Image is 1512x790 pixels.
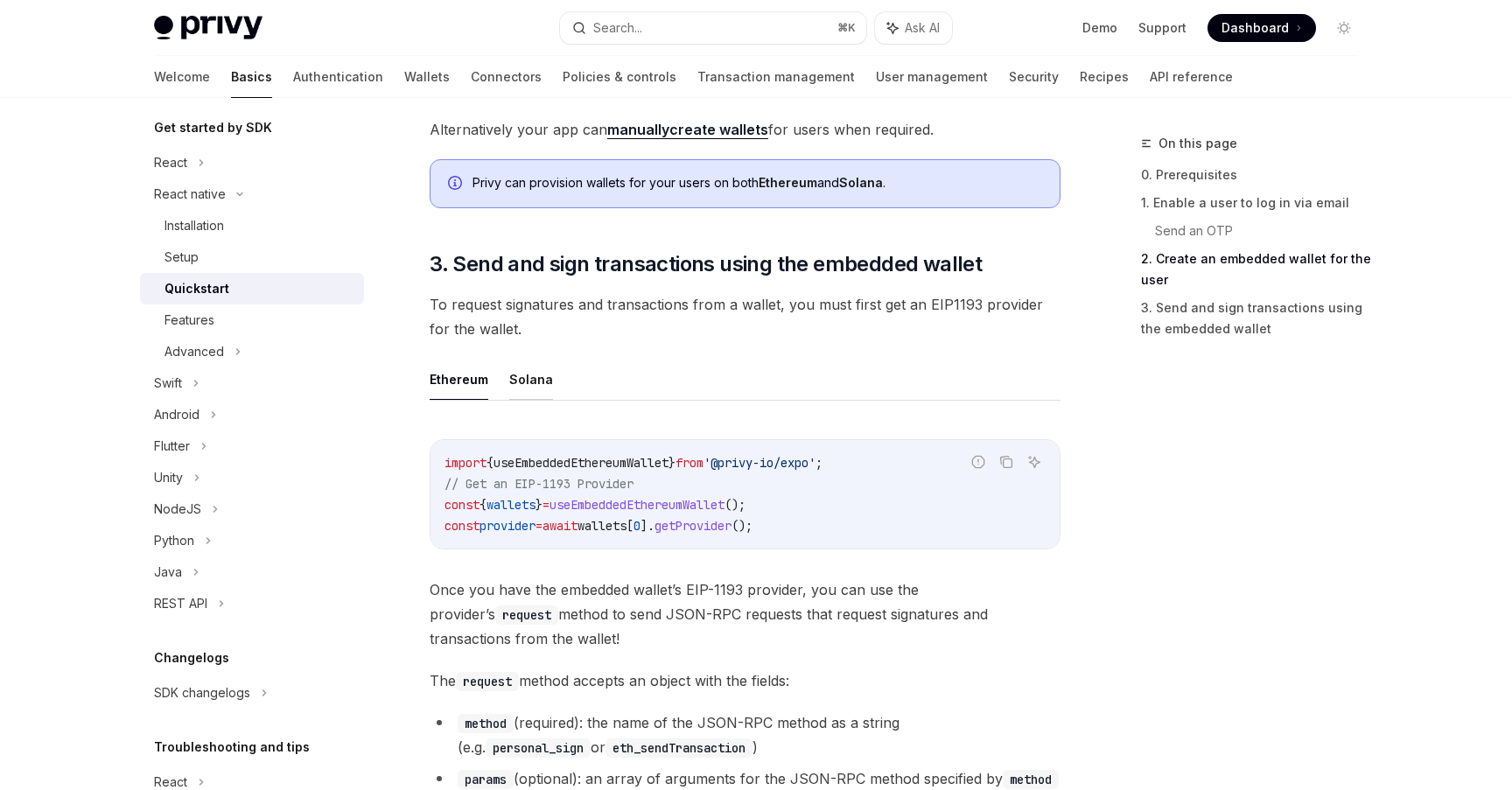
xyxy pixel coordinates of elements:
span: = [542,497,549,513]
span: On this page [1158,133,1237,154]
h5: Changelogs [154,647,229,668]
a: Installation [140,210,364,241]
div: Unity [154,467,183,488]
a: Send an OTP [1155,217,1372,245]
span: getProvider [654,518,731,534]
code: method [1003,770,1059,789]
a: Policies & controls [563,56,676,98]
code: eth_sendTransaction [605,738,752,758]
a: manuallycreate wallets [607,121,768,139]
button: Search...⌘K [560,12,866,44]
a: 1. Enable a user to log in via email [1141,189,1372,217]
a: Wallets [404,56,450,98]
span: '@privy-io/expo' [703,455,815,471]
code: params [458,770,514,789]
span: { [486,455,493,471]
strong: Solana [839,175,883,190]
div: NodeJS [154,499,201,520]
a: Quickstart [140,273,364,304]
span: Ask AI [905,19,940,37]
li: (required): the name of the JSON-RPC method as a string (e.g. or ) [430,710,1060,759]
a: 3. Send and sign transactions using the embedded wallet [1141,294,1372,343]
span: ]. [640,518,654,534]
div: Privy can provision wallets for your users on both and . [472,174,1042,193]
span: const [444,518,479,534]
span: Alternatively your app can for users when required. [430,117,1060,142]
a: Dashboard [1207,14,1316,42]
button: Toggle dark mode [1330,14,1358,42]
span: from [675,455,703,471]
span: Dashboard [1221,19,1289,37]
strong: manually [607,121,669,138]
div: SDK changelogs [154,682,250,703]
a: API reference [1150,56,1233,98]
div: Java [154,562,182,583]
div: REST API [154,593,207,614]
a: 0. Prerequisites [1141,161,1372,189]
span: 3. Send and sign transactions using the embedded wallet [430,250,982,278]
span: useEmbeddedEthereumWallet [493,455,668,471]
button: Ask AI [875,12,952,44]
a: Transaction management [697,56,855,98]
div: React native [154,184,226,205]
span: } [668,455,675,471]
a: Support [1138,19,1186,37]
span: ⌘ K [837,21,856,35]
svg: Info [448,176,465,193]
span: Once you have the embedded wallet’s EIP-1193 provider, you can use the provider’s method to send ... [430,577,1060,651]
code: request [495,605,558,625]
strong: Ethereum [759,175,817,190]
span: { [479,497,486,513]
button: Solana [509,359,553,400]
img: light logo [154,16,262,40]
code: request [456,672,519,691]
code: personal_sign [486,738,591,758]
div: React [154,152,187,173]
div: Setup [164,247,199,268]
span: } [535,497,542,513]
div: Python [154,530,194,551]
a: Welcome [154,56,210,98]
button: Ask AI [1023,451,1046,473]
div: Flutter [154,436,190,457]
a: Authentication [293,56,383,98]
span: // Get an EIP-1193 Provider [444,476,633,492]
button: Ethereum [430,359,488,400]
a: Basics [231,56,272,98]
div: Advanced [164,341,224,362]
h5: Get started by SDK [154,117,272,138]
div: Search... [593,17,642,38]
span: 0 [633,518,640,534]
a: Features [140,304,364,336]
h5: Troubleshooting and tips [154,737,310,758]
span: const [444,497,479,513]
span: (); [731,518,752,534]
span: provider [479,518,535,534]
span: await [542,518,577,534]
span: ; [815,455,822,471]
a: Recipes [1080,56,1129,98]
span: wallets [486,497,535,513]
button: Report incorrect code [967,451,990,473]
a: Demo [1082,19,1117,37]
span: = [535,518,542,534]
span: The method accepts an object with the fields: [430,668,1060,693]
a: Setup [140,241,364,273]
span: [ [626,518,633,534]
code: method [458,714,514,733]
div: Android [154,404,199,425]
span: (); [724,497,745,513]
div: Installation [164,215,224,236]
span: wallets [577,518,626,534]
span: To request signatures and transactions from a wallet, you must first get an EIP1193 provider for ... [430,292,1060,341]
div: Quickstart [164,278,229,299]
span: import [444,455,486,471]
span: useEmbeddedEthereumWallet [549,497,724,513]
a: User management [876,56,988,98]
a: Security [1009,56,1059,98]
div: Features [164,310,214,331]
button: Copy the contents from the code block [995,451,1018,473]
div: Swift [154,373,182,394]
a: 2. Create an embedded wallet for the user [1141,245,1372,294]
a: Connectors [471,56,542,98]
